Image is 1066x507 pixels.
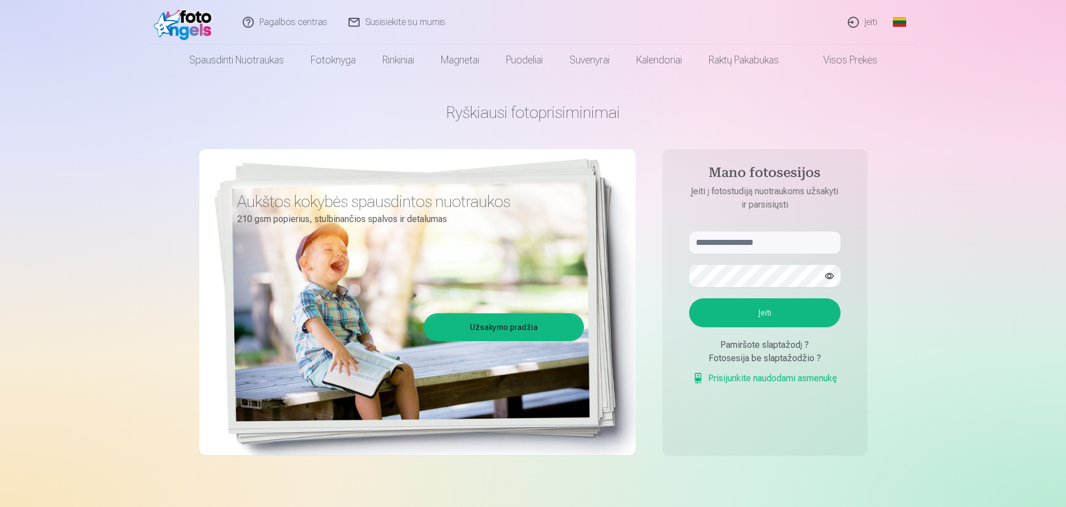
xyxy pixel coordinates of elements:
p: Įeiti į fotostudiją nuotraukoms užsakyti ir parsisiųsti [678,185,852,211]
a: Fotoknyga [297,45,369,76]
a: Prisijunkite naudodami asmenukę [692,372,837,385]
div: Fotosesija be slaptažodžio ? [689,352,841,365]
a: Spausdinti nuotraukas [176,45,297,76]
img: /fa2 [154,4,218,40]
p: 210 gsm popierius, stulbinančios spalvos ir detalumas [237,211,576,227]
a: Raktų pakabukas [695,45,792,76]
a: Rinkiniai [369,45,428,76]
a: Visos prekės [792,45,891,76]
div: Pamiršote slaptažodį ? [689,338,841,352]
h1: Ryškiausi fotoprisiminimai [199,102,867,122]
a: Užsakymo pradžia [425,315,582,339]
h3: Aukštos kokybės spausdintos nuotraukos [237,191,576,211]
a: Magnetai [428,45,493,76]
a: Kalendoriai [623,45,695,76]
a: Suvenyrai [556,45,623,76]
h4: Mano fotosesijos [678,165,852,185]
a: Puodeliai [493,45,556,76]
button: Įeiti [689,298,841,327]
